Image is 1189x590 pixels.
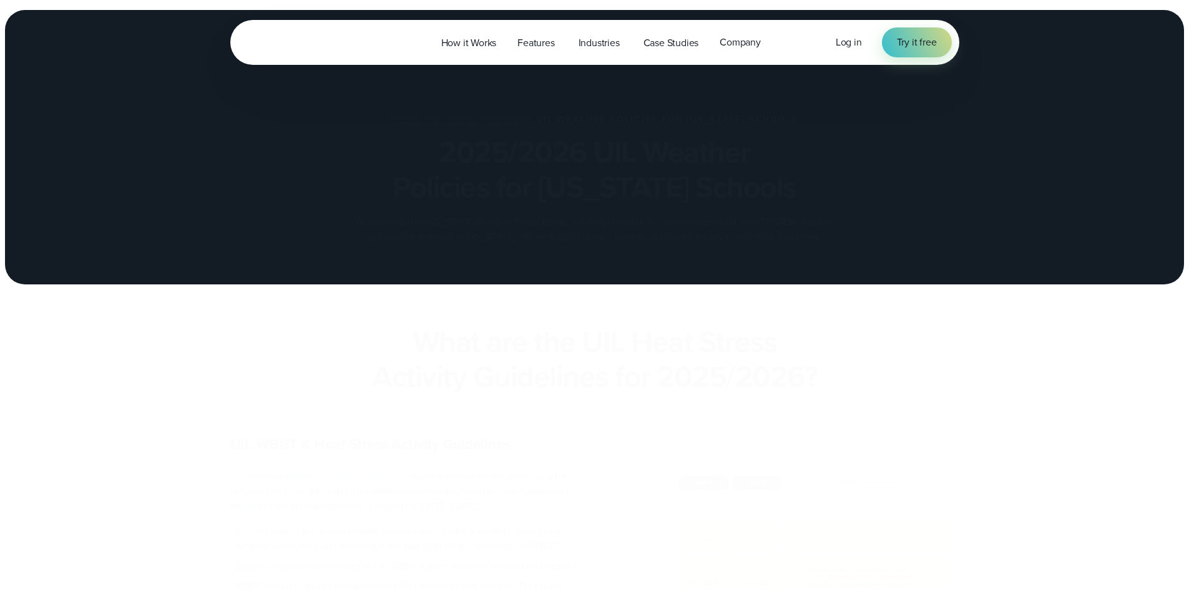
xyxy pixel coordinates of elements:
[882,27,952,57] a: Try it free
[441,36,497,51] span: How it Works
[643,36,699,51] span: Case Studies
[431,30,507,56] a: How it Works
[579,36,620,51] span: Industries
[517,36,554,51] span: Features
[836,35,862,50] a: Log in
[633,30,710,56] a: Case Studies
[720,35,761,50] span: Company
[836,35,862,49] span: Log in
[897,35,937,50] span: Try it free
